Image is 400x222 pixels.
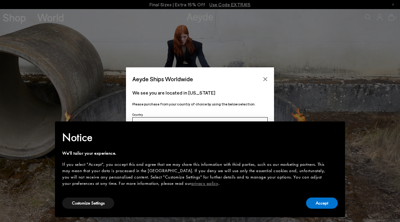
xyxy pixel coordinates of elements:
span: × [334,126,337,135]
div: We'll tailor your experience. [62,150,328,156]
span: Country [132,113,143,116]
p: Please purchase from your country of choice by using the below selection: [132,101,268,107]
div: If you select "Accept", you accept this and agree that we may share this information with third p... [62,161,328,187]
button: Close this notice [328,123,343,138]
h2: Notice [62,130,328,145]
button: Accept [306,198,338,209]
button: Close [261,75,270,84]
a: privacy policy [191,180,218,186]
span: Aeyde Ships Worldwide [132,74,193,84]
button: Customize Settings [62,198,114,209]
p: We see you are located in [US_STATE] [132,89,268,96]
